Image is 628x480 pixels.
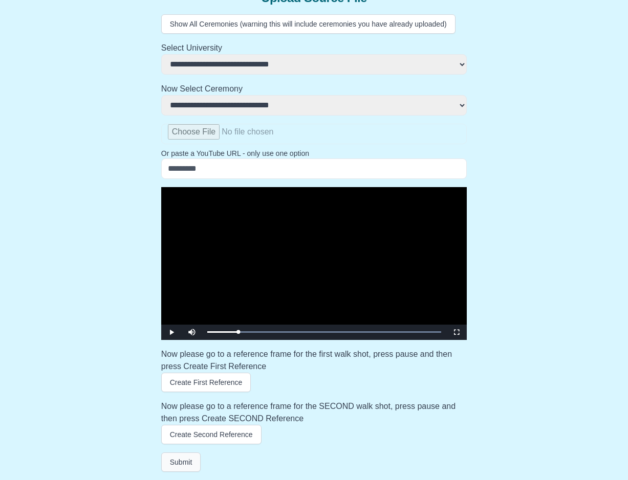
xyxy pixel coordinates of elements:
[161,148,467,158] p: Or paste a YouTube URL - only use one option
[446,325,467,340] button: Fullscreen
[161,400,467,425] h3: Now please go to a reference frame for the SECOND walk shot, press pause and then press Create SE...
[161,187,467,340] div: Video Player
[161,425,262,444] button: Create Second Reference
[161,373,251,392] button: Create First Reference
[182,325,202,340] button: Mute
[161,348,467,373] h3: Now please go to a reference frame for the first walk shot, press pause and then press Create Fir...
[161,452,201,472] button: Submit
[207,331,442,333] div: Progress Bar
[161,83,467,95] h2: Now Select Ceremony
[161,42,467,54] h2: Select University
[161,14,456,34] button: Show All Ceremonies (warning this will include ceremonies you have already uploaded)
[161,325,182,340] button: Play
